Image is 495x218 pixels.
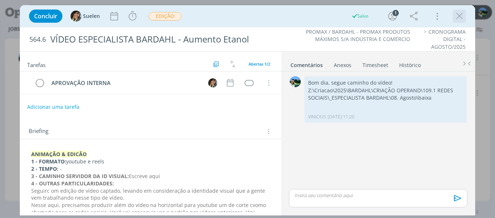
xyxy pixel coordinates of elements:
a: CRONOGRAMA DIGITAL - AGOSTO/2025 [429,28,466,50]
strong: 2 - TEMPO: [31,165,58,172]
div: Salvo [351,13,368,19]
span: Concluir [34,13,57,19]
button: Adicionar uma tarefa [27,100,80,114]
button: SSuelen [71,11,100,22]
p: Z:\Criacao\2025\BARDAHL\CRIAÇÃO OPERAND\109.1 REDES SOCIAIS\_ESPECIALISTA BARDAHL\08. Agosto\baixa [308,87,463,102]
p: youtube e reels [31,158,270,165]
p: VINICIUS [308,114,326,120]
span: Seguirc om edição de vídeo captado, levando em consideração a identidade visual que a gente vem t... [31,187,267,202]
a: PROMAX / BARDAHL - PROMAX PRODUTOS MÁXIMOS S/A INDÚSTRIA E COMÉRCIO [306,28,410,43]
div: 1 [393,10,399,16]
div: Anexos [334,62,351,69]
div: VÍDEO ESPECIALISTA BARDAHL - Aumento Etanol [47,30,281,48]
strong: 3 - CAMINHO SERVIDOR DA ID VISUAL: [31,173,129,180]
div: dialog [20,5,475,215]
span: - [60,165,62,172]
span: Nesse aqui, precisamos produzir além do vídeo na horizontal para youtube um de corte cvomo chamad... [31,202,267,216]
span: Suelen [83,14,100,19]
strong: 4 - OUTRAS PARTICULARIDADES: [31,180,114,187]
strong: ANIMAÇÃO & EDICÃO [31,151,87,158]
button: Concluir [29,10,62,23]
a: Comentários [290,58,323,69]
img: S [208,78,217,88]
span: Briefing [29,127,48,136]
img: V [290,76,301,87]
img: S [71,11,82,22]
span: EDIÇÃO [149,12,181,21]
p: Bom dia, segue caminho do vídeo! [308,79,463,86]
span: Abertas 1/2 [249,61,270,67]
a: Histórico [399,58,421,69]
strong: 1 - FORMATO: [31,158,66,165]
span: [DATE] 11:20 [328,114,354,120]
span: Escreve aqui [129,173,160,180]
span: 564.6 [29,36,46,44]
span: Tarefas [27,60,46,69]
div: APROVAÇÃO INTERNA [48,78,201,88]
button: 1 [387,10,398,22]
button: EDIÇÃO [148,12,182,21]
button: S [207,77,218,88]
img: arrow-down-up.svg [230,61,235,67]
a: Timesheet [362,58,389,69]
